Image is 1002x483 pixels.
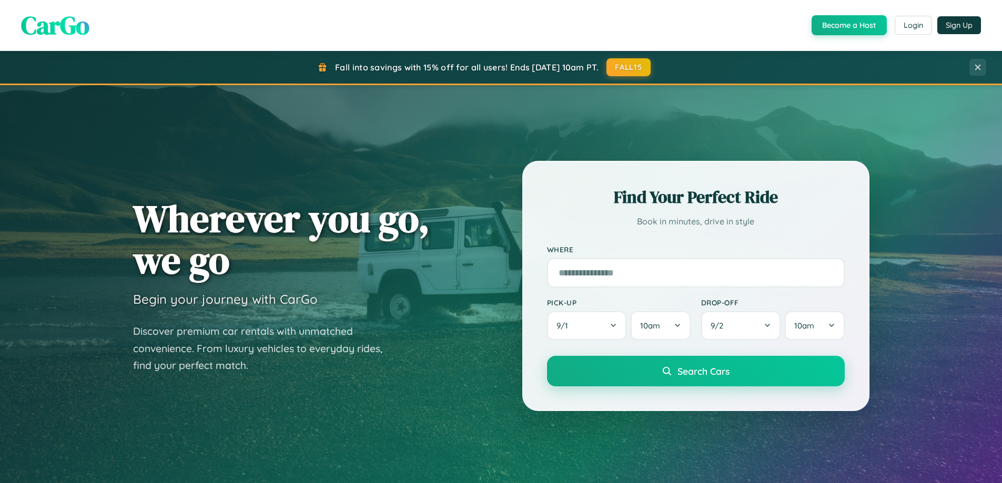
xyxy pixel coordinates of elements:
[895,16,932,35] button: Login
[701,298,845,307] label: Drop-off
[335,62,599,73] span: Fall into savings with 15% off for all users! Ends [DATE] 10am PT.
[21,8,89,43] span: CarGo
[556,321,573,331] span: 9 / 1
[812,15,887,35] button: Become a Host
[640,321,660,331] span: 10am
[606,58,651,76] button: FALL15
[547,311,627,340] button: 9/1
[785,311,844,340] button: 10am
[547,186,845,209] h2: Find Your Perfect Ride
[133,198,430,281] h1: Wherever you go, we go
[677,365,730,377] span: Search Cars
[711,321,728,331] span: 9 / 2
[701,311,781,340] button: 9/2
[133,323,396,374] p: Discover premium car rentals with unmatched convenience. From luxury vehicles to everyday rides, ...
[794,321,814,331] span: 10am
[547,356,845,386] button: Search Cars
[547,214,845,229] p: Book in minutes, drive in style
[547,298,691,307] label: Pick-up
[937,16,981,34] button: Sign Up
[547,245,845,254] label: Where
[133,291,318,307] h3: Begin your journey with CarGo
[631,311,690,340] button: 10am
